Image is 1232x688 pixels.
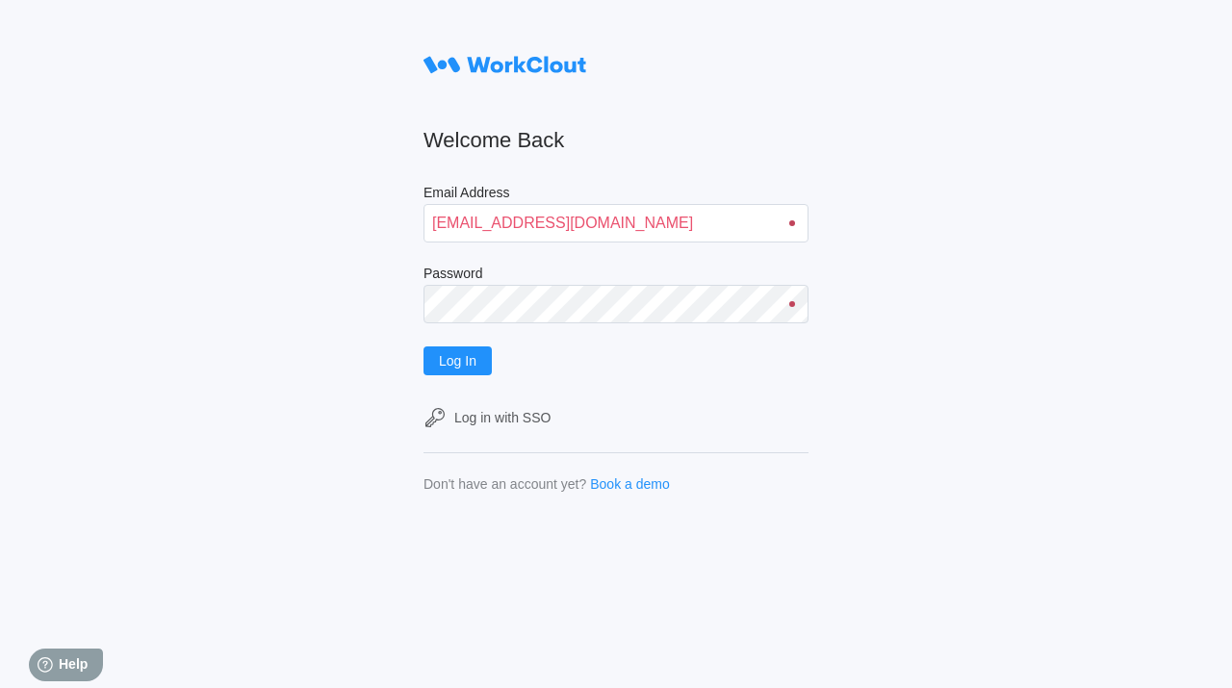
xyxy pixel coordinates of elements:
span: Log In [439,354,476,368]
label: Password [423,266,808,285]
button: Log In [423,346,492,375]
a: Book a demo [590,476,670,492]
div: Don't have an account yet? [423,476,586,492]
h2: Welcome Back [423,127,808,154]
div: Log in with SSO [454,410,551,425]
a: Log in with SSO [423,406,808,429]
input: Enter your email [423,204,808,242]
label: Email Address [423,185,808,204]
